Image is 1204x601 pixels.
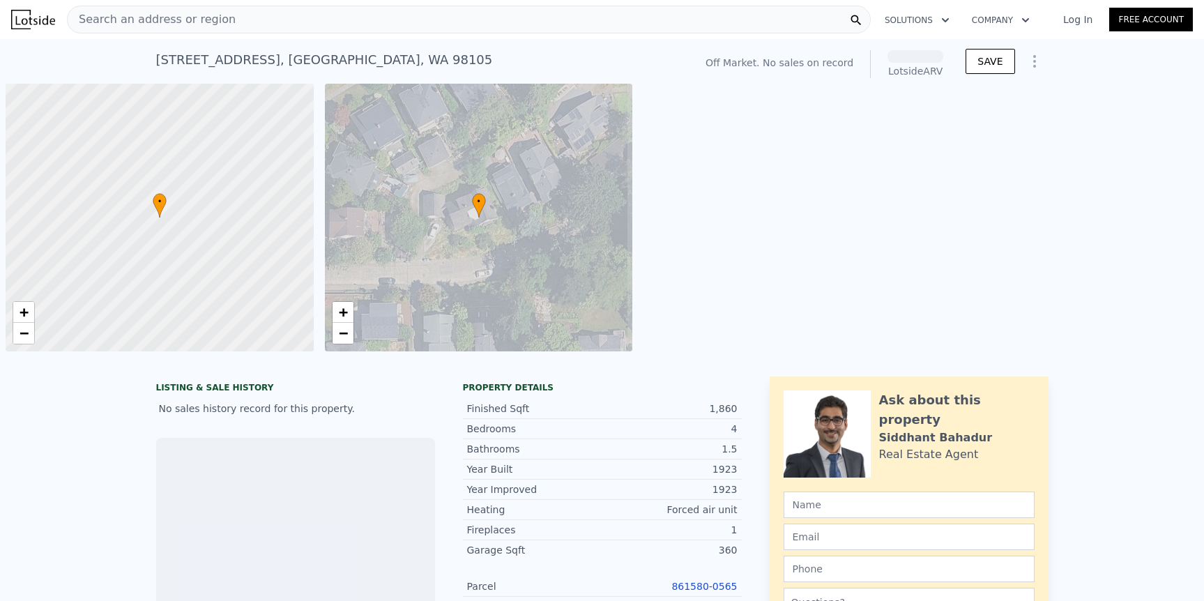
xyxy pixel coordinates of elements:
[602,503,738,517] div: Forced air unit
[879,446,979,463] div: Real Estate Agent
[467,503,602,517] div: Heating
[671,581,737,592] a: 861580-0565
[333,302,353,323] a: Zoom in
[156,50,493,70] div: [STREET_ADDRESS] , [GEOGRAPHIC_DATA] , WA 98105
[784,556,1035,582] input: Phone
[706,56,853,70] div: Off Market. No sales on record
[784,492,1035,518] input: Name
[602,482,738,496] div: 1923
[784,524,1035,550] input: Email
[602,523,738,537] div: 1
[338,324,347,342] span: −
[156,396,435,421] div: No sales history record for this property.
[602,442,738,456] div: 1.5
[472,193,486,218] div: •
[467,462,602,476] div: Year Built
[602,462,738,476] div: 1923
[874,8,961,33] button: Solutions
[467,579,602,593] div: Parcel
[156,382,435,396] div: LISTING & SALE HISTORY
[879,390,1035,429] div: Ask about this property
[1046,13,1109,26] a: Log In
[879,429,993,446] div: Siddhant Bahadur
[153,195,167,208] span: •
[467,422,602,436] div: Bedrooms
[13,323,34,344] a: Zoom out
[463,382,742,393] div: Property details
[467,482,602,496] div: Year Improved
[467,543,602,557] div: Garage Sqft
[1109,8,1193,31] a: Free Account
[602,402,738,416] div: 1,860
[467,523,602,537] div: Fireplaces
[472,195,486,208] span: •
[966,49,1014,74] button: SAVE
[602,422,738,436] div: 4
[467,442,602,456] div: Bathrooms
[1021,47,1049,75] button: Show Options
[887,64,943,78] div: Lotside ARV
[68,11,236,28] span: Search an address or region
[153,193,167,218] div: •
[11,10,55,29] img: Lotside
[20,324,29,342] span: −
[467,402,602,416] div: Finished Sqft
[13,302,34,323] a: Zoom in
[602,543,738,557] div: 360
[961,8,1041,33] button: Company
[338,303,347,321] span: +
[20,303,29,321] span: +
[333,323,353,344] a: Zoom out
